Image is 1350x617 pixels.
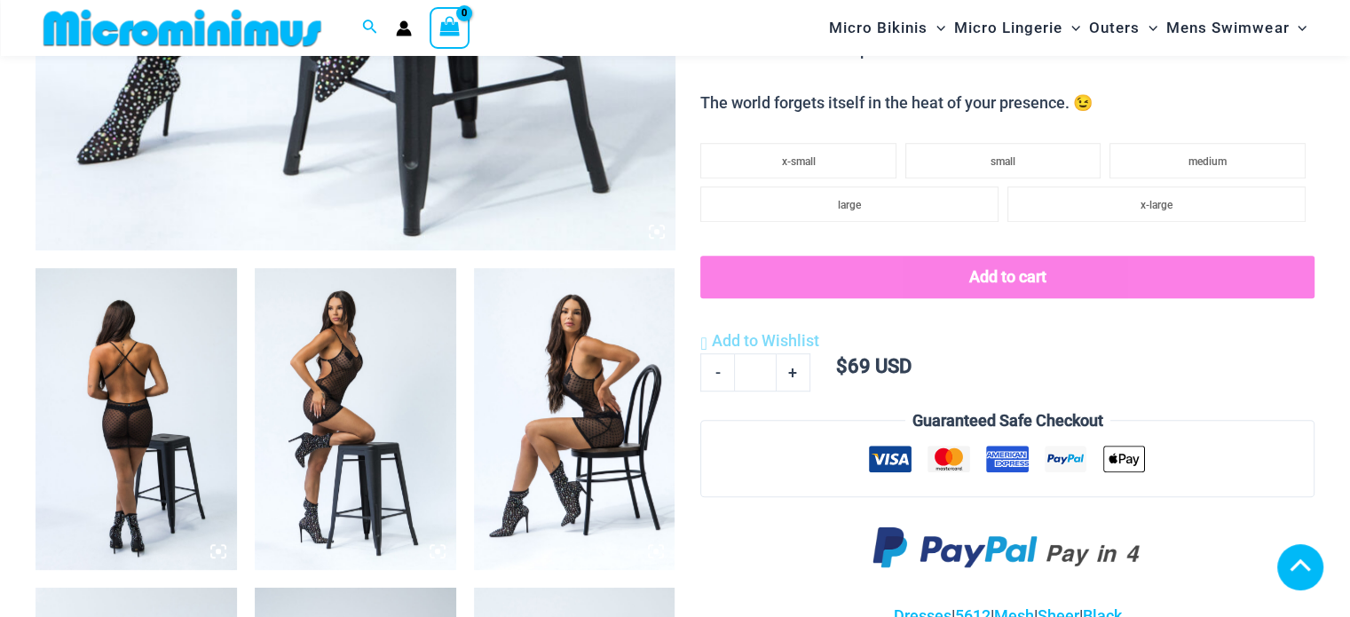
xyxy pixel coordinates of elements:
[777,353,810,391] a: +
[700,186,999,222] li: large
[1188,155,1227,168] span: medium
[700,328,818,354] a: Add to Wishlist
[700,256,1314,298] button: Add to cart
[836,355,912,377] bdi: 69 USD
[430,7,470,48] a: View Shopping Cart, empty
[905,407,1110,434] legend: Guaranteed Safe Checkout
[928,5,945,51] span: Menu Toggle
[836,355,848,377] span: $
[396,20,412,36] a: Account icon link
[838,199,861,211] span: large
[362,17,378,39] a: Search icon link
[1140,5,1157,51] span: Menu Toggle
[905,143,1101,178] li: small
[825,5,950,51] a: Micro BikinisMenu ToggleMenu Toggle
[1289,5,1307,51] span: Menu Toggle
[1089,5,1140,51] span: Outers
[1141,199,1172,211] span: x-large
[1085,5,1162,51] a: OutersMenu ToggleMenu Toggle
[1166,5,1289,51] span: Mens Swimwear
[700,143,896,178] li: x-small
[700,353,734,391] a: -
[1062,5,1080,51] span: Menu Toggle
[474,268,675,570] img: Delta Black Hearts 5612 Dress
[954,5,1062,51] span: Micro Lingerie
[36,8,328,48] img: MM SHOP LOGO FLAT
[734,353,776,391] input: Product quantity
[991,155,1015,168] span: small
[255,268,456,570] img: Delta Black Hearts 5612 Dress
[829,5,928,51] span: Micro Bikinis
[782,155,816,168] span: x-small
[1109,143,1306,178] li: medium
[1162,5,1311,51] a: Mens SwimwearMenu ToggleMenu Toggle
[712,331,819,350] span: Add to Wishlist
[950,5,1085,51] a: Micro LingerieMenu ToggleMenu Toggle
[1007,186,1306,222] li: x-large
[822,3,1314,53] nav: Site Navigation
[36,268,237,570] img: Delta Black Hearts 5612 Dress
